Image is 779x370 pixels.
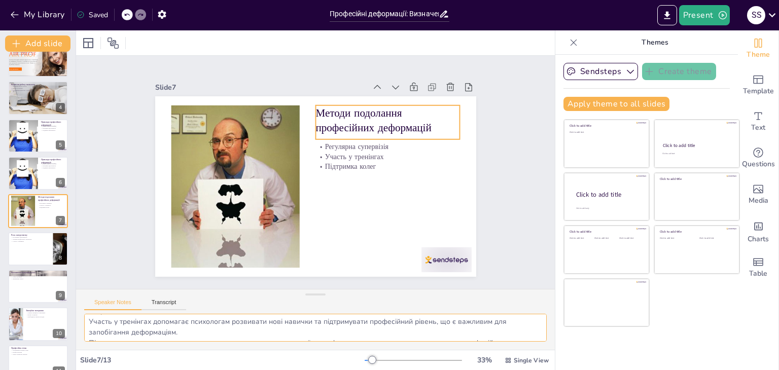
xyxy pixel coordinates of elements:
div: 9 [56,291,65,300]
p: Вплив на роботу психолога [11,83,65,86]
span: Theme [747,49,770,60]
button: Apply theme to all slides [563,97,669,111]
p: Регулярна супервізія [38,203,65,205]
button: Export to PowerPoint [657,5,677,25]
div: Add ready made slides [738,67,778,103]
div: Layout [80,35,96,51]
div: 4 [56,103,65,112]
div: Click to add text [570,131,642,134]
p: Втома та цинізм [26,314,65,316]
div: 7 [8,194,68,228]
p: Недостатня підтримка з боку колег [11,51,65,53]
p: Емоційна відчуженість [41,165,65,167]
div: Slide 7 [164,66,376,97]
p: Обмін досвідом [11,276,65,278]
span: Position [107,37,119,49]
div: Click to add text [570,237,592,240]
p: Надмірна критичність [41,129,65,131]
span: Template [743,86,774,97]
div: 3 [56,65,65,74]
div: Saved [77,10,108,20]
p: Втрата мотивації [11,88,65,90]
p: Дотримання етичних норм [11,349,65,351]
span: Table [749,268,767,279]
p: [DEMOGRAPHIC_DATA] [41,163,65,165]
p: Професіоналізм [11,351,65,353]
div: Click to add text [594,237,617,240]
p: Необхідність вжиття заходів [26,315,65,317]
p: Постійний саморозвиток [11,236,50,238]
p: Участь у тренінгах [38,205,65,207]
div: 8 [56,253,65,263]
p: Підтримка колег [38,206,65,208]
button: Transcript [141,299,187,310]
div: 3 [8,44,68,77]
p: Зниження якості роботи [11,86,65,88]
div: Add a table [738,249,778,286]
p: [DEMOGRAPHIC_DATA] [41,125,65,127]
div: Slide 7 / 13 [80,355,365,365]
p: Погіршення взаємодії з клієнтами [11,89,65,91]
div: 5 [56,140,65,150]
p: Емоційне вигорання [26,309,65,312]
button: Present [679,5,730,25]
span: Questions [742,159,775,170]
div: Add images, graphics, shapes or video [738,176,778,213]
button: S S [747,5,765,25]
span: Charts [748,234,769,245]
div: 10 [8,307,68,341]
p: Приклади професійних деформацій [41,158,65,164]
div: Add charts and graphs [738,213,778,249]
div: 10 [53,329,65,338]
p: Themes [582,30,728,55]
input: Insert title [330,7,439,21]
div: Click to add title [660,230,732,234]
div: 5 [8,119,68,153]
p: Роль саморозвитку [11,234,50,237]
div: 7 [56,216,65,225]
p: Надмірна критичність [41,167,65,169]
button: Speaker Notes [84,299,141,310]
div: Add text boxes [738,103,778,140]
span: Media [749,195,768,206]
p: Співпраця з колегами [11,274,65,276]
div: Click to add body [576,207,640,209]
textarea: Регулярна супервізія є важливим інструментом для виявлення та подолання професійних деформацій, о... [84,314,547,342]
div: Click to add text [619,237,642,240]
div: Click to add title [660,177,732,181]
span: Single View [514,356,549,364]
button: Sendsteps [563,63,638,80]
div: Change the overall theme [738,30,778,67]
div: 9 [8,270,68,303]
div: Click to add title [576,190,641,199]
span: Text [751,122,765,133]
p: Відсутність професійного розвитку [11,53,65,55]
p: Методи подолання професійних деформацій [38,196,65,202]
div: 6 [8,157,68,190]
p: Важливість підтримки колег [11,271,65,274]
p: Ознаки емоційного вигорання [26,312,65,314]
p: Читання професійної літератури [11,238,50,240]
div: 4 [8,81,68,115]
button: My Library [8,7,69,23]
p: Підтримка колег [315,162,460,187]
div: 8 [8,232,68,266]
div: Click to add text [662,153,730,155]
div: Click to add title [663,142,730,149]
div: 6 [56,178,65,187]
p: Регулярна супервізія [317,142,462,167]
p: Методи подолання професійних деформацій [320,106,466,151]
div: Click to add title [570,124,642,128]
div: Click to add title [570,230,642,234]
p: Приклади професійних деформацій [41,121,65,126]
p: Участь у тренінгах [316,152,461,177]
button: Add slide [5,35,70,52]
div: S S [747,6,765,24]
p: Професійна етика [11,347,65,350]
p: Участь у вебінарах [11,240,50,242]
div: Get real-time input from your audience [738,140,778,176]
p: Зменшення стресу [11,278,65,280]
button: Create theme [642,63,716,80]
div: 33 % [472,355,497,365]
p: Захист інтересів клієнтів [11,353,65,355]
